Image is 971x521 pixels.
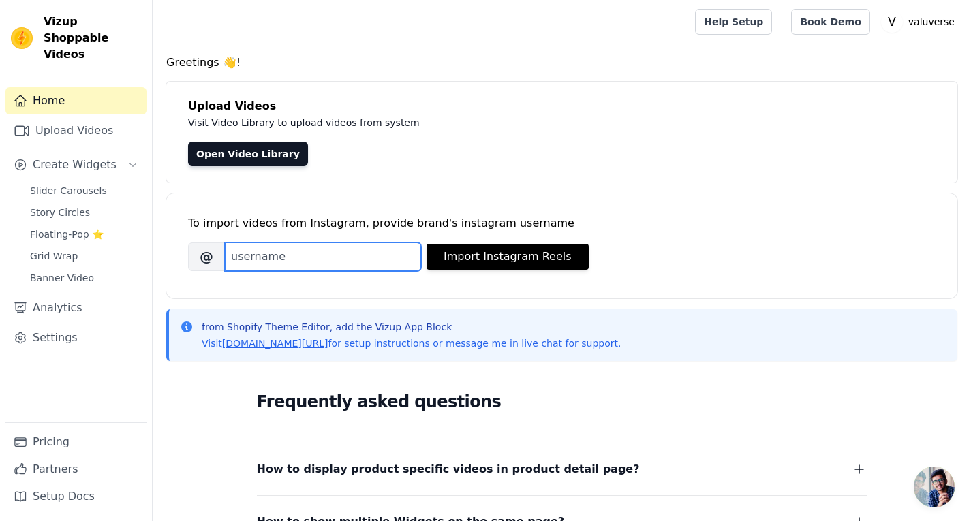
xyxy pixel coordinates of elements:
[11,27,33,49] img: Vizup
[30,206,90,219] span: Story Circles
[188,142,308,166] a: Open Video Library
[22,268,147,287] a: Banner Video
[5,294,147,321] a: Analytics
[5,428,147,456] a: Pricing
[22,225,147,244] a: Floating-Pop ⭐
[791,9,869,35] a: Book Demo
[427,244,589,270] button: Import Instagram Reels
[30,271,94,285] span: Banner Video
[5,151,147,178] button: Create Widgets
[188,114,799,131] p: Visit Video Library to upload videos from system
[30,227,104,241] span: Floating-Pop ⭐
[695,9,772,35] a: Help Setup
[5,117,147,144] a: Upload Videos
[202,320,621,334] p: from Shopify Theme Editor, add the Vizup App Block
[257,460,867,479] button: How to display product specific videos in product detail page?
[188,215,936,232] div: To import videos from Instagram, provide brand's instagram username
[22,181,147,200] a: Slider Carousels
[188,242,225,271] span: @
[22,247,147,266] a: Grid Wrap
[5,456,147,483] a: Partners
[222,338,328,349] a: [DOMAIN_NAME][URL]
[44,14,141,63] span: Vizup Shoppable Videos
[888,15,896,29] text: V
[881,10,960,34] button: V valuverse
[188,98,936,114] h4: Upload Videos
[33,157,117,173] span: Create Widgets
[5,483,147,510] a: Setup Docs
[257,388,867,415] h2: Frequently asked questions
[257,460,640,479] span: How to display product specific videos in product detail page?
[166,54,957,71] h4: Greetings 👋!
[225,242,421,271] input: username
[5,324,147,351] a: Settings
[202,336,621,350] p: Visit for setup instructions or message me in live chat for support.
[903,10,960,34] p: valuverse
[5,87,147,114] a: Home
[22,203,147,222] a: Story Circles
[30,249,78,263] span: Grid Wrap
[30,184,107,198] span: Slider Carousels
[914,467,955,507] div: Open chat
